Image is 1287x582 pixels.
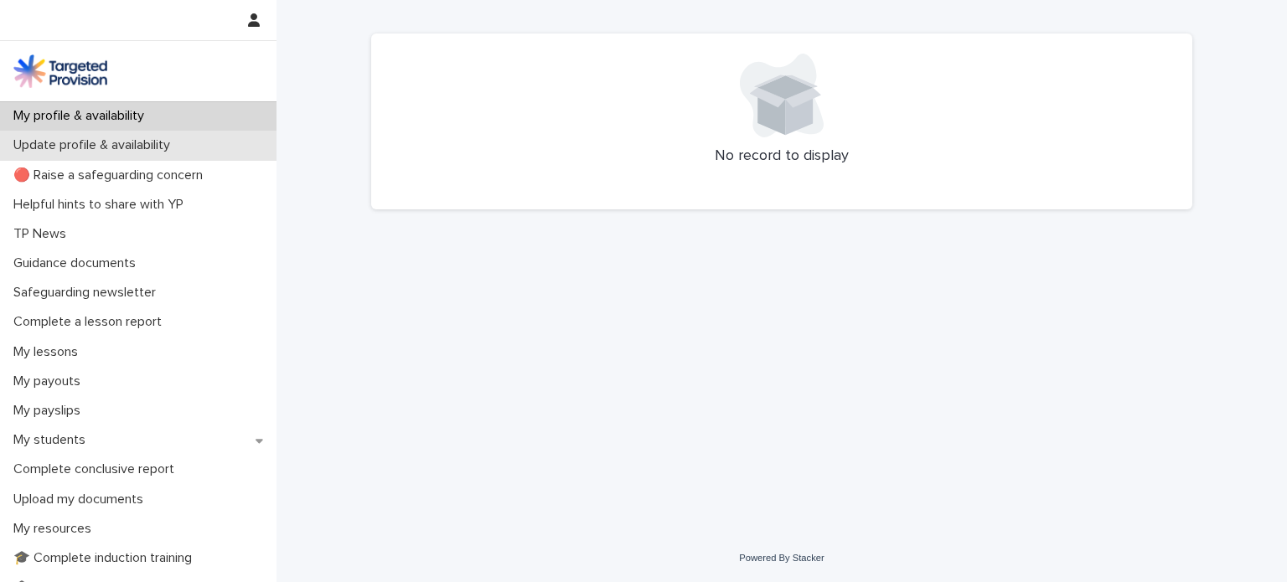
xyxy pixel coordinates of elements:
[7,373,94,389] p: My payouts
[391,147,1172,166] p: No record to display
[7,108,158,124] p: My profile & availability
[7,492,157,507] p: Upload my documents
[7,314,175,330] p: Complete a lesson report
[7,255,149,271] p: Guidance documents
[7,285,169,301] p: Safeguarding newsletter
[7,521,105,537] p: My resources
[7,550,205,566] p: 🎓 Complete induction training
[739,553,824,563] a: Powered By Stacker
[7,403,94,419] p: My payslips
[7,344,91,360] p: My lessons
[7,432,99,448] p: My students
[7,226,80,242] p: TP News
[7,167,216,183] p: 🔴 Raise a safeguarding concern
[7,137,183,153] p: Update profile & availability
[7,197,197,213] p: Helpful hints to share with YP
[13,54,107,88] img: M5nRWzHhSzIhMunXDL62
[7,461,188,477] p: Complete conclusive report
